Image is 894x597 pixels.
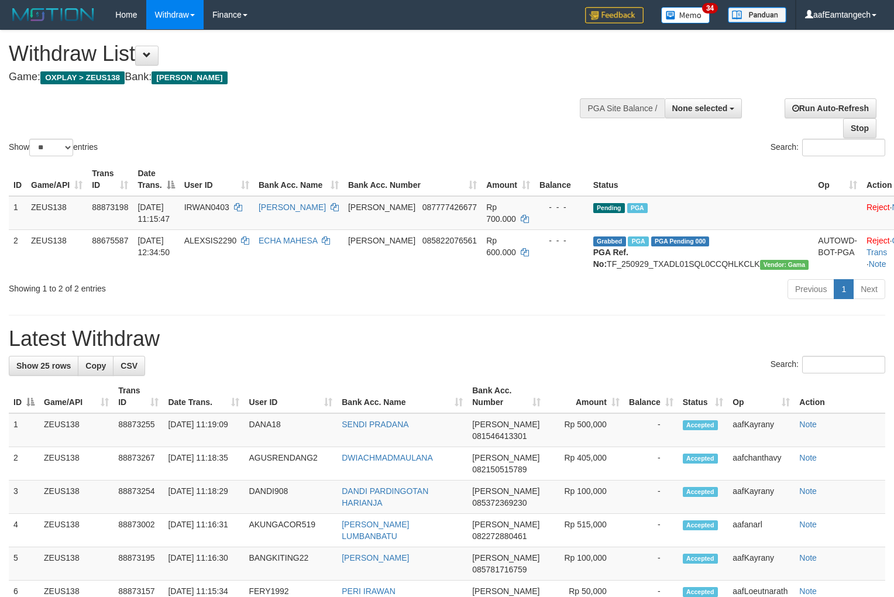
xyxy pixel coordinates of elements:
[802,356,885,373] input: Search:
[799,453,817,462] a: Note
[39,380,114,413] th: Game/API: activate to sort column ascending
[683,554,718,564] span: Accepted
[163,514,244,547] td: [DATE] 11:16:31
[29,139,73,156] select: Showentries
[585,7,644,23] img: Feedback.jpg
[114,547,163,581] td: 88873195
[799,520,817,529] a: Note
[545,514,624,547] td: Rp 515,000
[92,203,128,212] span: 88873198
[624,481,678,514] td: -
[472,531,527,541] span: Copy 082272880461 to clipboard
[9,71,584,83] h4: Game: Bank:
[624,547,678,581] td: -
[545,547,624,581] td: Rp 100,000
[472,520,539,529] span: [PERSON_NAME]
[702,3,718,13] span: 34
[593,236,626,246] span: Grabbed
[9,163,26,196] th: ID
[163,413,244,447] td: [DATE] 11:19:09
[627,203,648,213] span: Marked by aafanarl
[9,327,885,351] h1: Latest Withdraw
[137,236,170,257] span: [DATE] 12:34:50
[472,453,539,462] span: [PERSON_NAME]
[593,248,628,269] b: PGA Ref. No:
[114,514,163,547] td: 88873002
[163,380,244,413] th: Date Trans.: activate to sort column ascending
[683,420,718,430] span: Accepted
[254,163,343,196] th: Bank Acc. Name: activate to sort column ascending
[869,259,886,269] a: Note
[867,203,890,212] a: Reject
[472,586,539,596] span: [PERSON_NAME]
[26,196,87,230] td: ZEUS138
[9,6,98,23] img: MOTION_logo.png
[9,278,364,294] div: Showing 1 to 2 of 2 entries
[114,481,163,514] td: 88873254
[39,413,114,447] td: ZEUS138
[728,514,795,547] td: aafanarl
[259,203,326,212] a: [PERSON_NAME]
[348,203,415,212] span: [PERSON_NAME]
[114,413,163,447] td: 88873255
[482,163,535,196] th: Amount: activate to sort column ascending
[472,498,527,507] span: Copy 085372369230 to clipboard
[337,380,467,413] th: Bank Acc. Name: activate to sort column ascending
[422,203,477,212] span: Copy 087777426677 to clipboard
[39,447,114,481] td: ZEUS138
[771,139,885,156] label: Search:
[133,163,179,196] th: Date Trans.: activate to sort column descending
[628,236,648,246] span: Marked by aafpengsreynich
[624,413,678,447] td: -
[184,236,237,245] span: ALEXSIS2290
[342,520,409,541] a: [PERSON_NAME] LUMBANBATU
[589,229,814,275] td: TF_250929_TXADL01SQL0CCQHLKCLK
[9,229,26,275] td: 2
[16,361,71,370] span: Show 25 rows
[163,447,244,481] td: [DATE] 11:18:35
[802,139,885,156] input: Search:
[342,553,409,562] a: [PERSON_NAME]
[342,420,408,429] a: SENDI PRADANA
[422,236,477,245] span: Copy 085822076561 to clipboard
[121,361,137,370] span: CSV
[799,486,817,496] a: Note
[244,547,337,581] td: BANGKITING22
[665,98,742,118] button: None selected
[9,196,26,230] td: 1
[9,481,39,514] td: 3
[472,553,539,562] span: [PERSON_NAME]
[342,453,433,462] a: DWIACHMADMAULANA
[163,481,244,514] td: [DATE] 11:18:29
[683,487,718,497] span: Accepted
[651,236,710,246] span: PGA Pending
[78,356,114,376] a: Copy
[760,260,809,270] span: Vendor URL: https://trx31.1velocity.biz
[593,203,625,213] span: Pending
[535,163,589,196] th: Balance
[771,356,885,373] label: Search:
[580,98,664,118] div: PGA Site Balance /
[9,42,584,66] h1: Withdraw List
[486,203,516,224] span: Rp 700.000
[545,380,624,413] th: Amount: activate to sort column ascending
[244,413,337,447] td: DANA18
[343,163,482,196] th: Bank Acc. Number: activate to sort column ascending
[26,163,87,196] th: Game/API: activate to sort column ascending
[342,486,428,507] a: DANDI PARDINGOTAN HARIANJA
[9,356,78,376] a: Show 25 rows
[85,361,106,370] span: Copy
[539,235,584,246] div: - - -
[624,514,678,547] td: -
[728,547,795,581] td: aafKayrany
[545,447,624,481] td: Rp 405,000
[472,565,527,574] span: Copy 085781716759 to clipboard
[137,203,170,224] span: [DATE] 11:15:47
[728,380,795,413] th: Op: activate to sort column ascending
[39,514,114,547] td: ZEUS138
[472,420,539,429] span: [PERSON_NAME]
[467,380,545,413] th: Bank Acc. Number: activate to sort column ascending
[472,465,527,474] span: Copy 082150515789 to clipboard
[813,163,862,196] th: Op: activate to sort column ascending
[244,481,337,514] td: DANDI908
